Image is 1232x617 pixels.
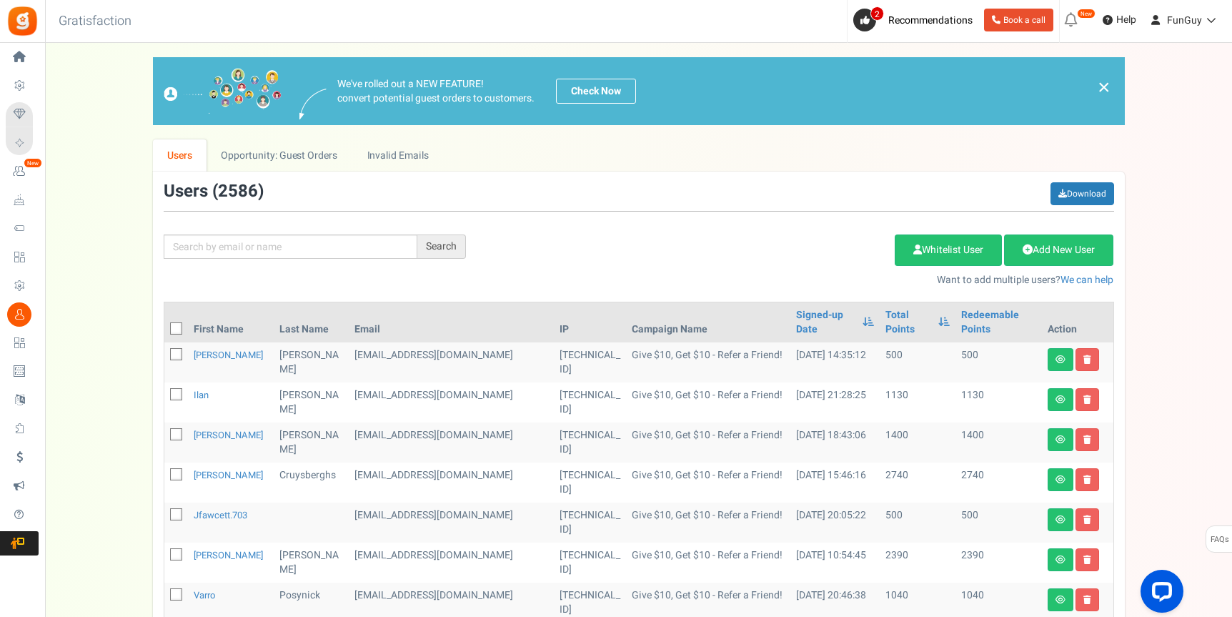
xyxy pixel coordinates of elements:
td: customer [349,342,554,382]
img: images [164,68,282,114]
a: [PERSON_NAME] [194,548,263,562]
a: Varro [194,588,215,602]
td: customer [349,423,554,463]
td: 500 [880,342,956,382]
td: customer [349,463,554,503]
td: Give $10, Get $10 - Refer a Friend! [626,342,790,382]
th: IP [554,302,626,342]
td: 1400 [955,423,1041,463]
a: [PERSON_NAME] [194,468,263,482]
i: Delete user [1083,596,1091,604]
td: [TECHNICAL_ID] [554,463,626,503]
td: [TECHNICAL_ID] [554,503,626,543]
span: FunGuy [1167,13,1202,28]
td: 1400 [880,423,956,463]
img: images [299,89,327,119]
td: [DATE] 18:43:06 [790,423,879,463]
a: Signed-up Date [796,308,855,337]
span: 2586 [218,179,258,204]
a: Check Now [556,79,636,104]
h3: Users ( ) [164,182,264,201]
span: Recommendations [888,13,973,28]
td: customer [349,503,554,543]
td: 1130 [955,382,1041,423]
th: Last Name [274,302,349,342]
td: Cruysberghs [274,463,349,503]
i: Delete user [1083,435,1091,444]
i: View details [1055,435,1065,444]
td: Give $10, Get $10 - Refer a Friend! [626,423,790,463]
td: [TECHNICAL_ID] [554,543,626,583]
td: 2390 [955,543,1041,583]
a: Whitelist User [895,235,1002,266]
td: Give $10, Get $10 - Refer a Friend! [626,543,790,583]
a: Opportunity: Guest Orders [207,139,352,172]
i: View details [1055,556,1065,564]
td: 1130 [880,382,956,423]
td: [PERSON_NAME] [274,423,349,463]
td: [DATE] 20:05:22 [790,503,879,543]
span: FAQs [1210,526,1229,553]
a: Add New User [1004,235,1113,266]
th: Email [349,302,554,342]
td: subscriber,customer [349,543,554,583]
td: [PERSON_NAME] [274,382,349,423]
i: View details [1055,596,1065,604]
i: Delete user [1083,475,1091,484]
td: [PERSON_NAME] [274,342,349,382]
td: 500 [880,503,956,543]
a: 2 Recommendations [853,9,978,31]
td: 500 [955,342,1041,382]
em: New [24,158,42,168]
i: View details [1055,475,1065,484]
a: [PERSON_NAME] [194,428,263,442]
i: View details [1055,515,1065,524]
td: [TECHNICAL_ID] [554,342,626,382]
a: New [6,159,39,184]
td: Give $10, Get $10 - Refer a Friend! [626,463,790,503]
em: New [1077,9,1096,19]
p: Want to add multiple users? [487,273,1114,287]
a: Download [1050,182,1114,205]
td: [DATE] 10:54:45 [790,543,879,583]
td: Give $10, Get $10 - Refer a Friend! [626,503,790,543]
td: [PERSON_NAME] [274,543,349,583]
a: Ilan [194,388,209,402]
a: We can help [1060,272,1113,287]
th: First Name [188,302,274,342]
i: Delete user [1083,515,1091,524]
a: Help [1097,9,1142,31]
td: [TECHNICAL_ID] [554,423,626,463]
span: 2 [870,6,884,21]
td: [TECHNICAL_ID] [554,382,626,423]
th: Campaign Name [626,302,790,342]
td: [DATE] 15:46:16 [790,463,879,503]
td: customer [349,382,554,423]
td: 500 [955,503,1041,543]
input: Search by email or name [164,235,417,259]
td: [DATE] 21:28:25 [790,382,879,423]
i: Delete user [1083,355,1091,364]
p: We've rolled out a NEW FEATURE! convert potential guest orders to customers. [337,77,535,106]
i: View details [1055,355,1065,364]
i: Delete user [1083,556,1091,564]
td: 2740 [955,463,1041,503]
a: Users [153,139,207,172]
td: 2740 [880,463,956,503]
a: Book a call [984,9,1053,31]
img: Gratisfaction [6,5,39,37]
a: Invalid Emails [352,139,443,172]
td: Give $10, Get $10 - Refer a Friend! [626,382,790,423]
td: 2390 [880,543,956,583]
a: Total Points [885,308,932,337]
a: [PERSON_NAME] [194,348,263,362]
span: Help [1113,13,1136,27]
a: × [1098,79,1111,96]
a: Redeemable Points [961,308,1035,337]
th: Action [1042,302,1113,342]
i: View details [1055,395,1065,404]
div: Search [417,235,466,259]
a: jfawcett.703 [194,508,247,522]
i: Delete user [1083,395,1091,404]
